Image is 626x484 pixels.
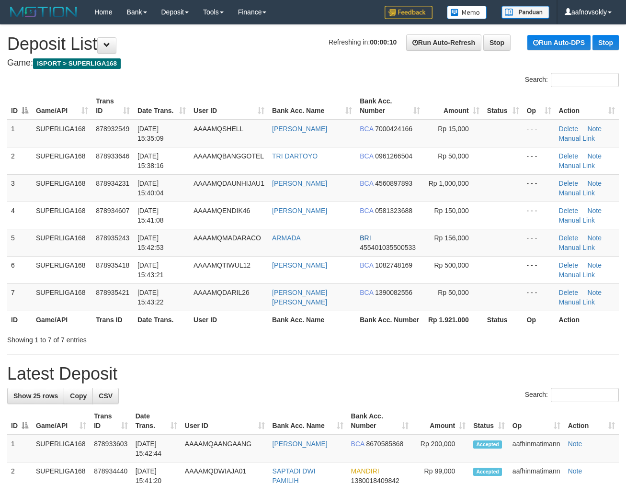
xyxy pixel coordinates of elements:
span: 878934607 [96,207,129,214]
span: 878932549 [96,125,129,133]
span: AAAAMQDARIL26 [193,289,250,296]
td: [DATE] 15:42:44 [132,435,181,462]
a: Note [587,207,602,214]
td: - - - [523,202,555,229]
a: Copy [64,388,93,404]
th: Action [555,311,619,328]
td: Rp 200,000 [412,435,470,462]
a: Run Auto-Refresh [406,34,481,51]
th: Amount: activate to sort column ascending [424,92,483,120]
span: AAAAMQTIWUL12 [193,261,250,269]
th: Amount: activate to sort column ascending [412,407,470,435]
a: Delete [559,125,578,133]
th: Rp 1.921.000 [424,311,483,328]
span: BCA [360,261,373,269]
span: [DATE] 15:40:04 [137,180,164,197]
td: SUPERLIGA168 [32,435,90,462]
span: [DATE] 15:43:21 [137,261,164,279]
th: User ID: activate to sort column ascending [181,407,269,435]
span: BRI [360,234,371,242]
td: aafhinmatimann [509,435,564,462]
th: Trans ID [92,311,134,328]
a: [PERSON_NAME] [PERSON_NAME] [272,289,327,306]
span: BCA [351,440,364,448]
a: [PERSON_NAME] [272,261,327,269]
span: AAAAMQBANGGOTEL [193,152,264,160]
a: Note [587,289,602,296]
th: ID: activate to sort column descending [7,92,32,120]
a: Manual Link [559,298,595,306]
a: Note [587,125,602,133]
span: Rp 50,000 [438,152,469,160]
th: Bank Acc. Name: activate to sort column ascending [269,407,347,435]
th: ID [7,311,32,328]
span: [DATE] 15:41:08 [137,207,164,224]
a: Delete [559,289,578,296]
a: TRI DARTOYO [272,152,318,160]
span: Copy 0961266504 to clipboard [375,152,412,160]
td: - - - [523,147,555,174]
td: 1 [7,435,32,462]
span: Copy 4560897893 to clipboard [375,180,412,187]
td: 4 [7,202,32,229]
label: Search: [525,388,619,402]
th: Action: activate to sort column ascending [555,92,619,120]
span: AAAAMQSHELL [193,125,243,133]
span: BCA [360,152,373,160]
th: Trans ID: activate to sort column ascending [90,407,131,435]
a: Stop [483,34,511,51]
a: Show 25 rows [7,388,64,404]
span: Show 25 rows [13,392,58,400]
td: SUPERLIGA168 [32,174,92,202]
span: MANDIRI [351,467,379,475]
h1: Deposit List [7,34,619,54]
a: [PERSON_NAME] [272,180,327,187]
img: Button%20Memo.svg [447,6,487,19]
a: Note [587,261,602,269]
span: Rp 1,000,000 [429,180,469,187]
td: SUPERLIGA168 [32,283,92,311]
span: Rp 150,000 [434,207,468,214]
span: Copy 1390082556 to clipboard [375,289,412,296]
span: Accepted [473,440,502,449]
span: 878935421 [96,289,129,296]
span: Copy [70,392,87,400]
th: Op: activate to sort column ascending [523,92,555,120]
td: 7 [7,283,32,311]
span: 878935243 [96,234,129,242]
span: Copy 0581323688 to clipboard [375,207,412,214]
span: Rp 15,000 [438,125,469,133]
td: SUPERLIGA168 [32,256,92,283]
td: 3 [7,174,32,202]
td: 1 [7,120,32,147]
td: SUPERLIGA168 [32,202,92,229]
a: Note [587,152,602,160]
strong: 00:00:10 [370,38,397,46]
a: ARMADA [272,234,301,242]
a: Manual Link [559,271,595,279]
h1: Latest Deposit [7,364,619,383]
a: Manual Link [559,189,595,197]
span: [DATE] 15:35:09 [137,125,164,142]
a: Note [587,234,602,242]
a: Manual Link [559,216,595,224]
span: BCA [360,180,373,187]
td: - - - [523,283,555,311]
a: Note [568,467,582,475]
span: [DATE] 15:38:16 [137,152,164,169]
th: Op: activate to sort column ascending [509,407,564,435]
td: - - - [523,174,555,202]
span: Rp 50,000 [438,289,469,296]
span: ISPORT > SUPERLIGA168 [33,58,121,69]
div: Showing 1 to 7 of 7 entries [7,331,254,345]
th: Bank Acc. Number: activate to sort column ascending [347,407,412,435]
a: Delete [559,207,578,214]
th: Date Trans.: activate to sort column ascending [134,92,190,120]
span: BCA [360,289,373,296]
td: 2 [7,147,32,174]
span: Rp 500,000 [434,261,468,269]
label: Search: [525,73,619,87]
a: Note [568,440,582,448]
td: SUPERLIGA168 [32,147,92,174]
td: SUPERLIGA168 [32,229,92,256]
